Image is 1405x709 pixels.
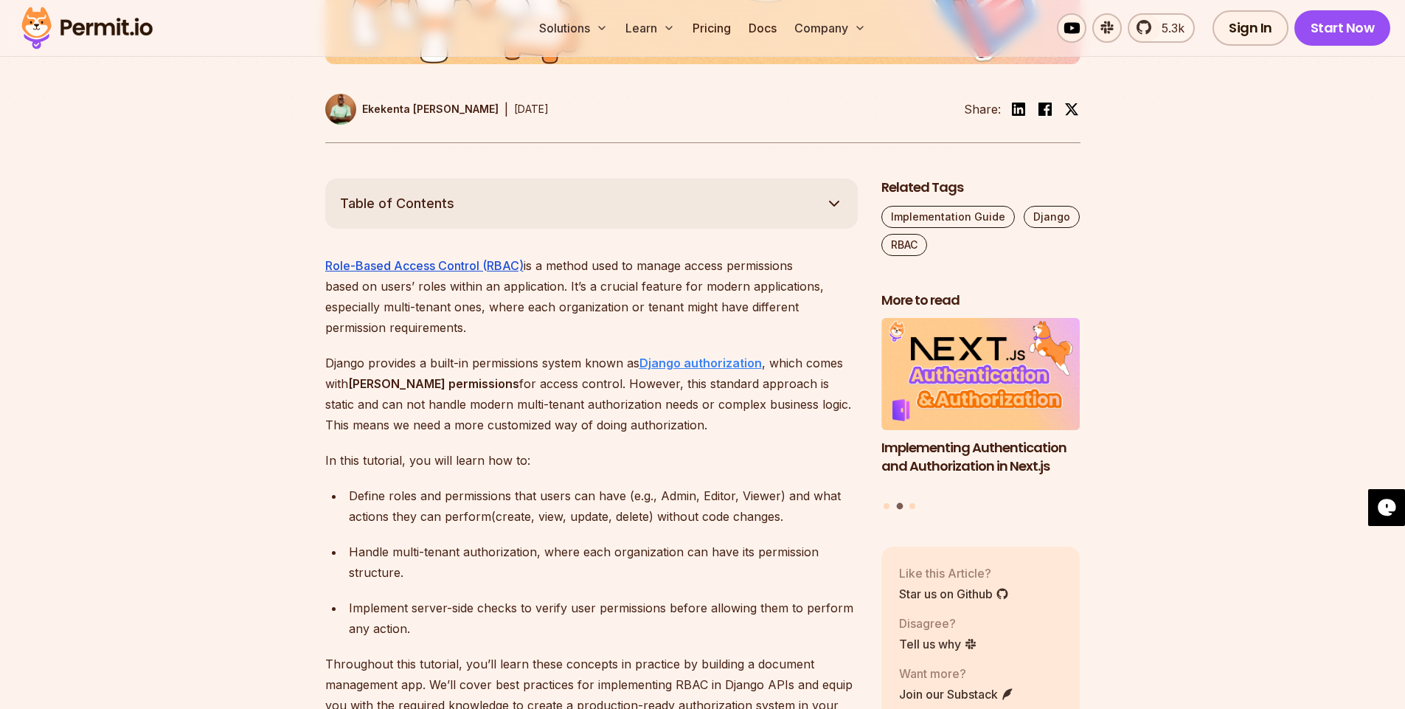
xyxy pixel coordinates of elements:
a: Sign In [1213,10,1288,46]
a: Ekekenta [PERSON_NAME] [325,94,499,125]
button: Go to slide 2 [896,503,903,510]
h2: More to read [881,291,1080,310]
div: Handle multi-tenant authorization, where each organization can have its permission structure. [349,542,858,583]
img: linkedin [1010,100,1027,118]
button: Solutions [533,13,614,43]
div: Posts [881,318,1080,511]
a: Role-Based Access Control (RBAC) [325,258,524,273]
li: Share: [964,100,1001,118]
a: Pricing [687,13,737,43]
a: 5.3k [1128,13,1195,43]
a: Django [1024,206,1080,228]
div: Define roles and permissions that users can have (e.g., Admin, Editor, Viewer) and what actions t... [349,485,858,527]
button: Learn [620,13,681,43]
img: Ekekenta Clinton [325,94,356,125]
a: Implementing Authentication and Authorization in Next.jsImplementing Authentication and Authoriza... [881,318,1080,494]
img: facebook [1036,100,1054,118]
a: Django authorization [639,356,762,370]
a: Start Now [1294,10,1391,46]
img: Implementing Authentication and Authorization in Next.js [881,318,1080,430]
p: Like this Article? [899,564,1009,582]
a: RBAC [881,234,927,256]
p: is a method used to manage access permissions based on users’ roles within an application. It’s a... [325,255,858,338]
p: Django provides a built-in permissions system known as , which comes with for access control. How... [325,353,858,435]
p: Ekekenta [PERSON_NAME] [362,102,499,117]
div: | [504,100,508,118]
p: Want more? [899,665,1014,682]
span: 5.3k [1153,19,1184,37]
h3: Implementing Authentication and Authorization in Next.js [881,439,1080,476]
strong: [PERSON_NAME] permissions [348,376,519,391]
button: Table of Contents [325,179,858,229]
img: Permit logo [15,3,159,53]
span: Table of Contents [340,193,454,214]
p: In this tutorial, you will learn how to: [325,450,858,471]
time: [DATE] [514,103,549,115]
button: Company [788,13,872,43]
a: Docs [743,13,783,43]
a: Star us on Github [899,585,1009,603]
div: Implement server-side checks to verify user permissions before allowing them to perform any action. [349,598,858,639]
img: twitter [1064,102,1079,117]
p: Disagree? [899,615,977,632]
button: Go to slide 1 [884,503,889,509]
a: Join our Substack [899,685,1014,703]
button: Go to slide 3 [909,503,915,509]
a: Implementation Guide [881,206,1015,228]
li: 2 of 3 [881,318,1080,494]
a: Tell us why [899,635,977,653]
h2: Related Tags [881,179,1080,197]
